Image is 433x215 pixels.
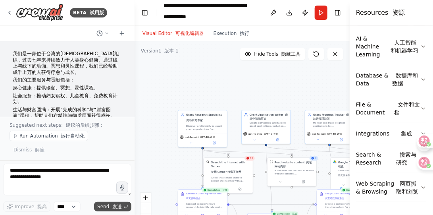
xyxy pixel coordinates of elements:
div: Grant Application Writer 赠款申请编写者Create compelling and tailored grant applications, including cove... [241,110,291,144]
div: Completed [202,188,229,192]
div: Grant Application Writer [250,112,288,120]
h4: Resources [356,8,405,17]
span: Hide Tools [254,51,300,57]
g: Edge from d557f51d-78bf-461e-85cd-e8349574793e to ae3247fc-788b-4c6a-a5ee-453d5c30a1fc [230,202,315,206]
div: Setup Grant Tracking System [325,192,360,201]
button: Execution [209,29,254,38]
p: 身心健康：提供瑜伽、冥想、灵性课程。 [13,85,122,91]
div: A tool that can be used to search the internet with a search_query. Supports different search typ... [211,176,250,182]
font: 试用版 [90,10,104,15]
div: Google Drive [338,160,370,168]
button: zoom in [140,193,151,203]
button: Dismiss 解雇 [10,144,48,155]
img: ScrapeWebsiteTool [270,160,273,163]
button: Hide right sidebar [332,7,343,18]
font: 资源 [393,9,405,16]
button: Click to speak your automation idea [116,182,128,194]
img: Logo [16,4,64,21]
font: 将文件保存到 Google Drive [338,174,369,177]
font: 赠款进度跟踪器 [313,113,349,120]
font: GPT-4O-迷你 [327,132,342,135]
div: BETA [70,8,107,17]
div: Create compelling and tailored grant applications, including cover letters, project proposals, an... [250,121,288,128]
font: 完成 [223,189,227,192]
font: 网页抓取和浏览 [396,180,419,195]
span: Run Automation [19,133,85,139]
div: Version 1 [141,48,179,54]
img: Google Drive [333,160,337,163]
font: 设置赠款跟踪系统 [325,197,344,200]
div: Conduct comprehensive research to identify relevant grant opportunities for {organization_focus} ... [186,202,225,209]
button: Start a new chat [115,29,128,38]
span: Dismiss [13,147,44,153]
button: Search & Research 搜索与研究 [356,144,427,173]
g: Edge from dc88c097-575d-49d6-b6cf-0b94bc6cf979 to 1a9859d1-4cca-4fa4-9fed-23bc0f7aaa71 [201,149,294,155]
font: GPT-4O-迷你 [200,136,215,138]
g: Edge from 058c0716-e0cb-42a1-b354-599009bb5e30 to 84328cfe-16af-4145-97d5-3a4846448a36 [264,146,358,155]
button: Open in side panel [293,180,315,184]
font: 人工智能和机器学习 [391,39,418,54]
button: Visual Editor [138,29,209,38]
button: Run Automation 运行自动化 [10,131,88,141]
button: Open in side panel [229,187,252,192]
div: Search the internet with Serper [211,160,250,175]
div: Research Grant Opportunities [186,192,221,201]
font: 搜索与研究 [396,151,416,166]
font: 文件和文档 [394,101,420,116]
span: Send [97,203,122,210]
span: Improve [15,203,47,210]
button: Hide Tools 隐藏工具 [240,48,305,60]
span: gpt-4o-mini [312,132,342,136]
font: 赠款申请编写者 [250,113,288,120]
font: 集成 [401,130,412,137]
p: 我们的主要服务与贡献包括： [13,77,122,83]
p: Suggested next steps: [10,122,125,128]
button: Hide left sidebar [139,7,150,18]
font: 可视化编辑器 [175,31,204,36]
span: gpt-4o-mini [248,132,278,136]
div: Grant Progress Tracker 赠款进度跟踪器Monitor and track all grant applications for {organization_focus}, ... [305,110,354,144]
span: 2 [315,157,317,160]
img: SerperDevTool [206,160,210,163]
font: 研究资助机会 [186,197,200,200]
div: Discover and identify relevant grant opportunities for {organization_focus} initiatives, includin... [186,124,225,131]
p: 生活与财富圆满：开展“完成的科学”与“财富圆满”课程，帮助人们在精神与物质层面获得成长。 [13,107,122,119]
button: Integrations 集成 [356,123,427,144]
font: 使用 Serper 搜索互联网 [211,170,242,173]
button: Open in side panel [330,138,353,142]
g: Edge from dc88c097-575d-49d6-b6cf-0b94bc6cf979 to 6d2cb1e3-598e-49f8-9607-3b545848f2c2 [201,149,231,155]
font: 运行自动化 [61,133,85,139]
font: GPT-4O-迷你 [264,132,278,135]
g: Edge from 3daa7bc1-0f95-40a1-bee9-e7072b89f8ae to ae3247fc-788b-4c6a-a5ee-453d5c30a1fc [328,146,344,187]
span: gpt-4o-mini [185,136,215,139]
div: Create a comprehensive tracking system for all identified grant opportunities and submitted appli... [325,202,364,209]
font: 谷歌云端硬盘 [338,161,369,168]
button: Send 发送 [94,202,131,211]
button: Web Scraping & Browsing 网页抓取和浏览 [356,173,427,202]
p: 社会服务：推动妇女赋权、儿童教育、免费教育计划。 [13,93,122,105]
div: 2ScrapeWebsiteToolRead website content 阅读网站内容A tool that can be used to read a website content. [267,157,317,186]
div: Save files to Google Drive [338,169,377,178]
font: 建议的后续步骤： [66,122,104,128]
font: 资助研究专家 [186,118,203,122]
font: 版本 1 [164,48,178,54]
button: Database & Data 数据库和数据 [356,65,427,94]
font: 提高 [37,204,47,209]
div: Grant Progress Tracker [313,112,352,120]
font: 解雇 [35,147,44,153]
button: Open in side panel [203,141,226,145]
div: Monitor and track all grant applications for {organization_focus}, maintaining detailed records o... [313,121,352,128]
font: 数据库和数据 [392,72,418,87]
div: A tool that can be used to read a website content. [275,169,314,175]
div: Completed [341,188,368,192]
div: Grant Research Specialist资助研究专家Discover and identify relevant grant opportunities for {organizati... [178,110,227,147]
span: 15 [250,157,253,160]
div: 15SerperDevToolSearch the internet with Serper使用 Serper 搜索互联网A tool that can be used to search th... [204,157,253,194]
g: Edge from dc88c097-575d-49d6-b6cf-0b94bc6cf979 to d557f51d-78bf-461e-85cd-e8349574793e [201,149,205,187]
div: Tools [356,8,427,209]
button: Improve 提高 [3,201,50,212]
div: Read website content [275,160,314,168]
font: 阅读网站内容 [275,161,312,168]
g: Edge from 058c0716-e0cb-42a1-b354-599009bb5e30 to f6be9c70-78d1-48c9-8be0-0370836090a6 [264,146,274,211]
div: Grant Research Specialist [186,112,225,124]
